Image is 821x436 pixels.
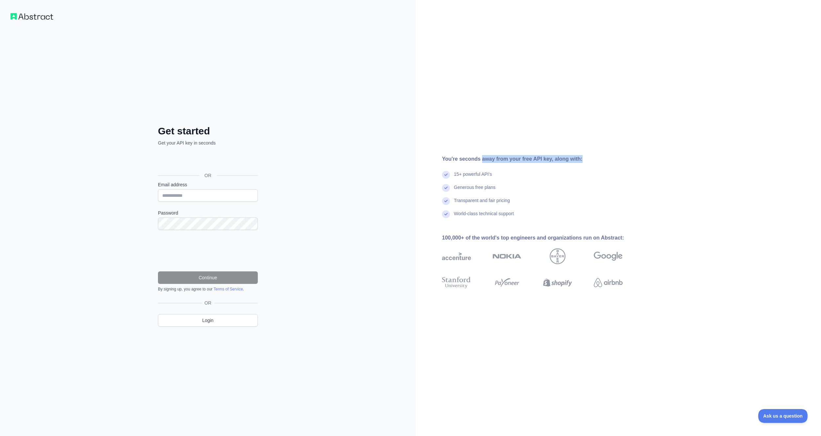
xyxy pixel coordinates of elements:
[158,125,258,137] h2: Get started
[442,184,450,192] img: check mark
[454,171,492,184] div: 15+ powerful API's
[594,248,623,264] img: google
[454,184,496,197] div: Generous free plans
[158,181,258,188] label: Email address
[442,171,450,179] img: check mark
[442,234,644,242] div: 100,000+ of the world's top engineers and organizations run on Abstract:
[11,13,53,20] img: Workflow
[442,197,450,205] img: check mark
[543,275,572,290] img: shopify
[158,140,258,146] p: Get your API key in seconds
[442,275,471,290] img: stanford university
[158,271,258,284] button: Continue
[213,287,243,291] a: Terms of Service
[155,153,260,168] iframe: Sign in with Google Button
[442,248,471,264] img: accenture
[550,248,566,264] img: bayer
[442,210,450,218] img: check mark
[442,155,644,163] div: You're seconds away from your free API key, along with:
[493,248,521,264] img: nokia
[158,210,258,216] label: Password
[594,275,623,290] img: airbnb
[454,210,514,223] div: World-class technical support
[454,197,510,210] div: Transparent and fair pricing
[158,314,258,327] a: Login
[158,287,258,292] div: By signing up, you agree to our .
[493,275,521,290] img: payoneer
[158,238,258,264] iframe: reCAPTCHA
[199,172,217,179] span: OR
[758,409,808,423] iframe: Toggle Customer Support
[202,300,214,306] span: OR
